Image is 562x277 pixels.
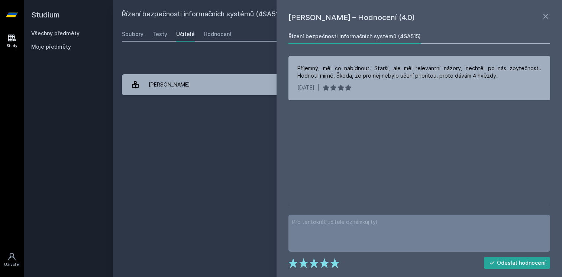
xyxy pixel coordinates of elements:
[149,77,190,92] div: [PERSON_NAME]
[204,27,231,42] a: Hodnocení
[204,30,231,38] div: Hodnocení
[122,74,553,95] a: [PERSON_NAME] 1 hodnocení 4.0
[152,30,167,38] div: Testy
[31,30,80,36] a: Všechny předměty
[4,262,20,267] div: Uživatel
[176,27,195,42] a: Učitelé
[122,9,470,21] h2: Řízení bezpečnosti informačních systémů (4SA515)
[297,84,314,91] div: [DATE]
[122,27,143,42] a: Soubory
[1,248,22,271] a: Uživatel
[122,30,143,38] div: Soubory
[1,30,22,52] a: Study
[297,65,541,79] div: Příjemný, měl co nabídnout. Starší, ale měl relevantní názory, nechtěl po nás zbytečnosti. Hodnot...
[31,43,71,50] span: Moje předměty
[317,84,319,91] div: |
[7,43,17,49] div: Study
[176,30,195,38] div: Učitelé
[152,27,167,42] a: Testy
